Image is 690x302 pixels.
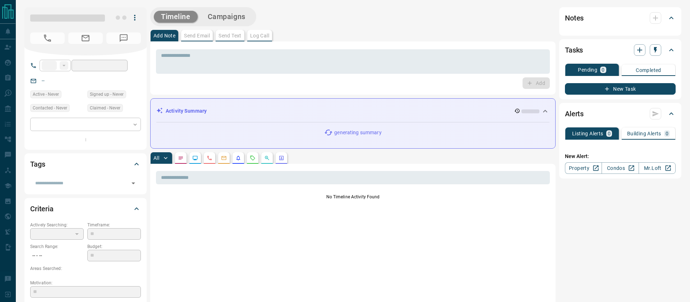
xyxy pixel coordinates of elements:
p: Budget: [87,243,141,250]
p: Add Note [153,33,175,38]
div: Activity Summary [156,104,549,118]
p: Actively Searching: [30,222,84,228]
p: 0 [666,131,668,136]
svg: Opportunities [264,155,270,161]
p: generating summary [334,129,381,136]
h2: Criteria [30,203,54,215]
p: Areas Searched: [30,265,141,272]
a: Mr.Loft [639,162,676,174]
span: Contacted - Never [33,104,67,112]
svg: Emails [221,155,227,161]
div: Alerts [565,105,676,122]
p: Timeframe: [87,222,141,228]
span: No Number [106,32,141,44]
h2: Tasks [565,44,583,56]
span: Active - Never [33,91,59,98]
button: New Task [565,83,676,95]
a: -- [42,78,45,84]
a: Condos [602,162,639,174]
div: Notes [565,9,676,27]
svg: Agent Actions [279,155,284,161]
span: No Email [68,32,103,44]
h2: Tags [30,158,45,170]
span: Signed up - Never [90,91,124,98]
p: Pending [578,67,597,72]
a: Property [565,162,602,174]
button: Campaigns [201,11,253,23]
h2: Alerts [565,108,584,120]
p: 0 [602,67,604,72]
div: Tasks [565,41,676,59]
p: -- - -- [30,250,84,262]
h2: Notes [565,12,584,24]
svg: Calls [207,155,212,161]
div: Criteria [30,200,141,217]
p: Search Range: [30,243,84,250]
span: Claimed - Never [90,104,120,112]
p: Motivation: [30,280,141,286]
svg: Requests [250,155,256,161]
p: Completed [636,68,661,73]
button: Open [128,178,138,188]
p: Building Alerts [627,131,661,136]
button: Timeline [154,11,198,23]
p: 0 [608,131,611,136]
svg: Listing Alerts [235,155,241,161]
p: Activity Summary [166,107,207,115]
p: Listing Alerts [572,131,603,136]
svg: Lead Browsing Activity [192,155,198,161]
span: No Number [30,32,65,44]
div: Tags [30,155,141,173]
p: No Timeline Activity Found [156,194,550,200]
p: All [153,155,159,161]
p: New Alert: [565,153,676,160]
svg: Notes [178,155,184,161]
